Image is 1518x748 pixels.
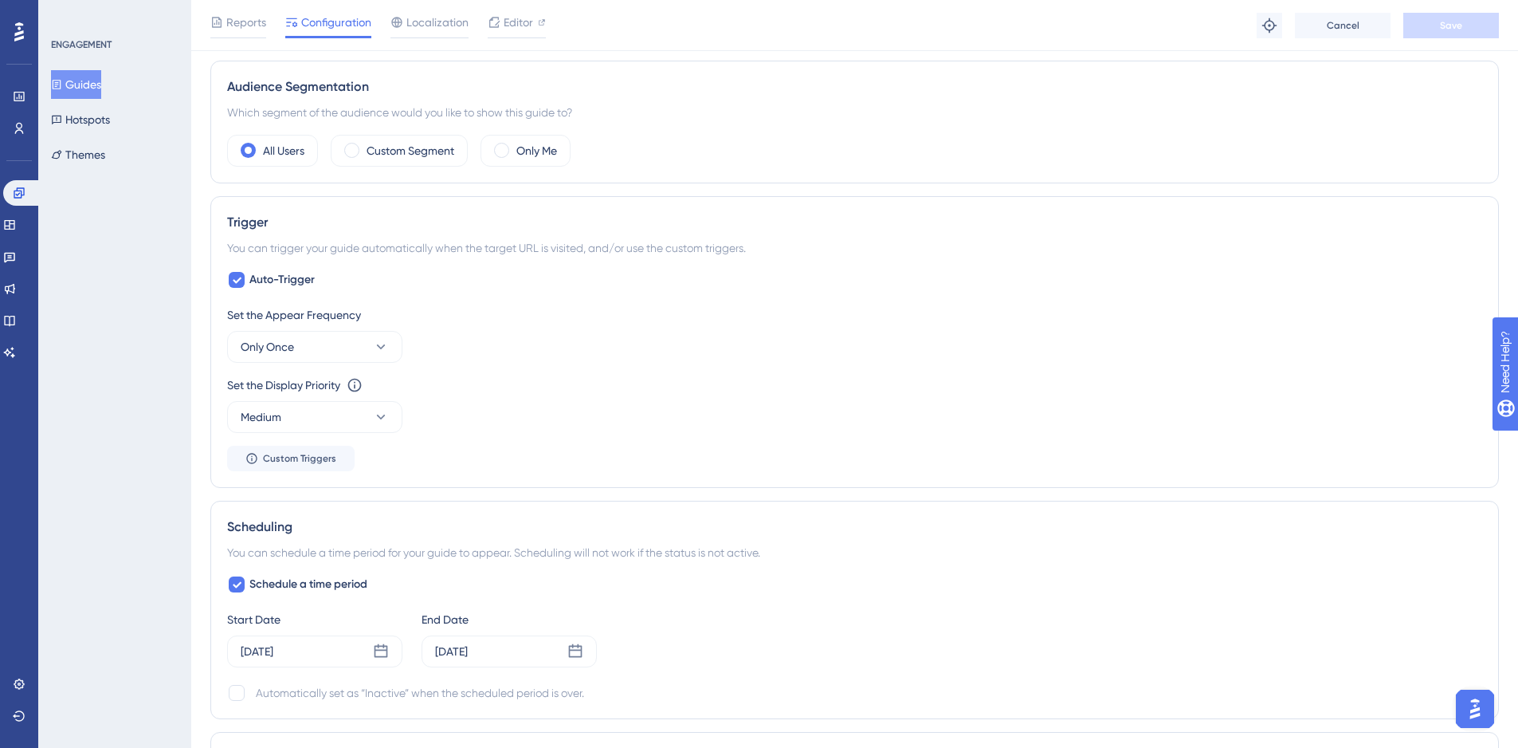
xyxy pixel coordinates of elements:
span: Medium [241,407,281,427]
div: Start Date [227,610,402,629]
div: You can trigger your guide automatically when the target URL is visited, and/or use the custom tr... [227,238,1482,258]
button: Cancel [1295,13,1391,38]
span: Save [1440,19,1462,32]
button: Custom Triggers [227,446,355,471]
button: Guides [51,70,101,99]
button: Only Once [227,331,402,363]
div: ENGAGEMENT [51,38,112,51]
span: Cancel [1327,19,1359,32]
span: Auto-Trigger [249,270,315,289]
button: Themes [51,140,105,169]
div: Set the Display Priority [227,376,340,395]
label: Only Me [516,141,557,160]
div: Which segment of the audience would you like to show this guide to? [227,103,1482,122]
span: Need Help? [37,4,100,23]
div: [DATE] [435,642,468,661]
span: Localization [406,13,469,32]
div: End Date [422,610,597,629]
button: Medium [227,401,402,433]
div: Audience Segmentation [227,77,1482,96]
label: All Users [263,141,304,160]
label: Custom Segment [367,141,454,160]
div: Trigger [227,213,1482,232]
span: Editor [504,13,533,32]
div: Scheduling [227,518,1482,537]
div: [DATE] [241,642,273,661]
div: Automatically set as “Inactive” when the scheduled period is over. [256,683,584,703]
span: Schedule a time period [249,575,367,594]
button: Save [1403,13,1499,38]
iframe: UserGuiding AI Assistant Launcher [1451,685,1499,733]
span: Configuration [301,13,371,32]
span: Only Once [241,337,294,356]
button: Hotspots [51,105,110,134]
span: Reports [226,13,266,32]
span: Custom Triggers [263,452,336,465]
div: Set the Appear Frequency [227,305,1482,325]
div: You can schedule a time period for your guide to appear. Scheduling will not work if the status i... [227,543,1482,562]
